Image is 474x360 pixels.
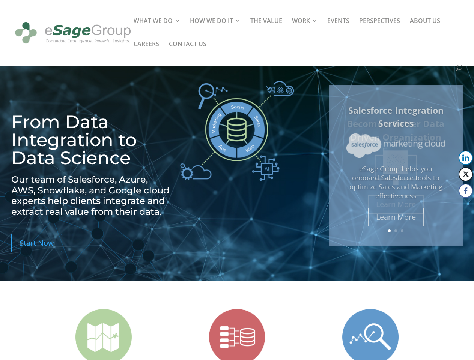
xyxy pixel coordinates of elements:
[347,117,445,143] a: Become a Better Data Driven Organization
[401,229,403,232] a: 3
[388,229,391,232] a: 1
[327,18,349,41] a: EVENTS
[190,18,241,41] a: HOW WE DO IT
[134,18,180,41] a: WHAT WE DO
[410,18,440,41] a: ABOUT US
[11,174,172,221] h2: Our team of Salesforce, Azure, AWS, Snowflake, and Google cloud experts help clients integrate an...
[459,151,473,165] button: LinkedIn Share
[11,234,62,252] a: Start Now
[13,16,133,49] img: eSage Group
[459,184,473,198] button: Facebook Share
[292,18,318,41] a: WORK
[169,41,206,64] a: CONTACT US
[250,18,282,41] a: THE VALUE
[459,167,473,181] button: Twitter Share
[11,113,172,171] h1: From Data Integration to Data Science
[134,41,159,64] a: CAREERS
[368,195,424,214] a: Learn More
[394,229,397,232] a: 2
[359,18,400,41] a: PERSPECTIVES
